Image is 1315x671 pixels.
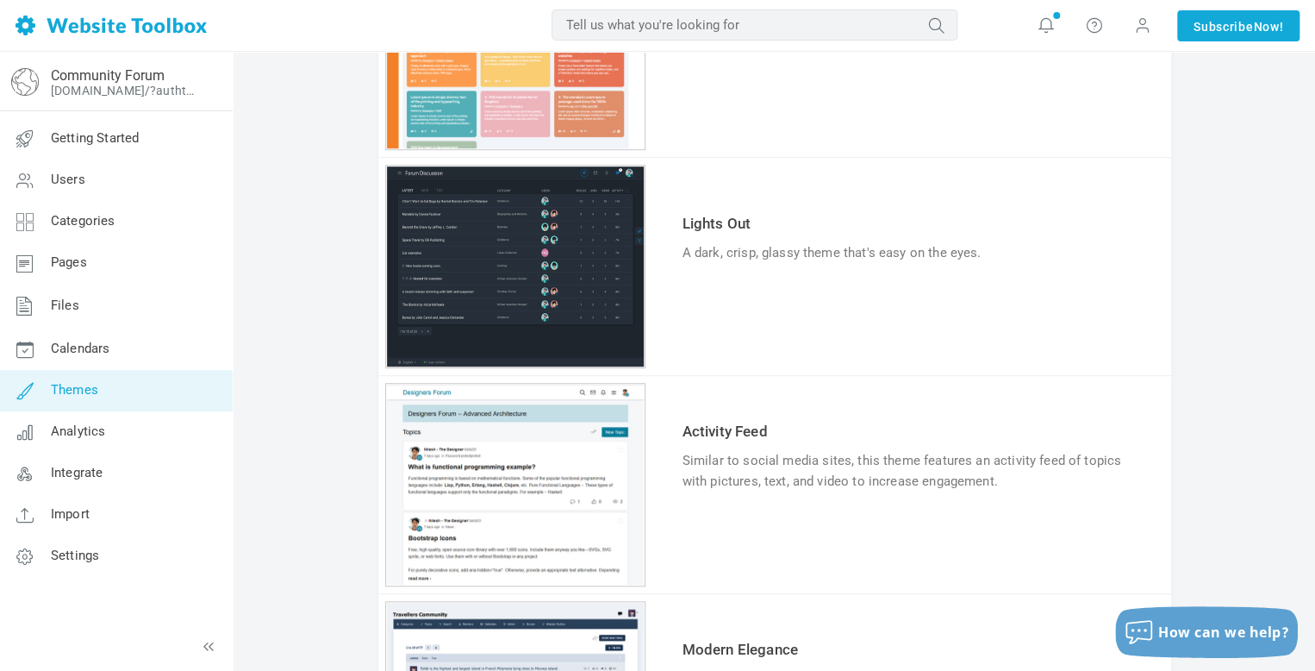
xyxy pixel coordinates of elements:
span: Calendars [51,341,109,356]
span: Users [51,172,85,187]
img: globe-icon.png [11,68,39,96]
span: Pages [51,254,87,270]
span: Themes [51,382,98,398]
a: SubscribeNow! [1177,10,1299,41]
span: Analytics [51,423,105,439]
img: activity_feed_thumb.jpg [387,385,644,585]
a: [DOMAIN_NAME]/?authtoken=b1eadf0ebca040ddb9189fa86460d912&rememberMe=1 [51,84,201,97]
a: Lights Out [682,215,751,232]
span: Files [51,298,79,313]
div: A dark, crisp, glassy theme that's easy on the eyes. [682,242,1141,263]
img: lightsout_thumb.jpg [387,166,644,367]
span: Now! [1253,17,1283,36]
span: Getting Started [51,130,139,146]
button: How can we help? [1115,606,1298,658]
a: Community Forum [51,67,165,84]
input: Tell us what you're looking for [552,9,957,41]
span: Integrate [51,465,103,480]
a: Preview theme [387,136,644,152]
a: Preview theme [387,354,644,370]
a: Preview theme [387,573,644,588]
span: How can we help? [1158,623,1289,642]
a: Modern Elegance [682,641,798,658]
div: Similar to social media sites, this theme features an activity feed of topics with pictures, text... [682,450,1141,492]
span: Categories [51,213,115,229]
span: Settings [51,548,99,563]
span: Import [51,506,90,522]
a: Activity Feed [682,423,768,440]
